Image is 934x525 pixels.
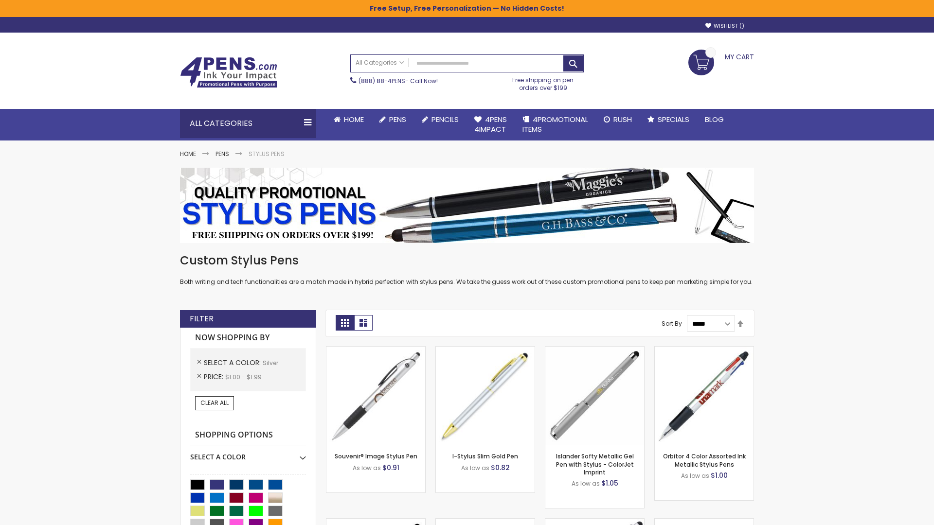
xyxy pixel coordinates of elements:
[640,109,697,130] a: Specials
[225,373,262,381] span: $1.00 - $1.99
[431,114,459,124] span: Pencils
[344,114,364,124] span: Home
[204,372,225,382] span: Price
[382,463,399,472] span: $0.91
[601,478,618,488] span: $1.05
[356,59,404,67] span: All Categories
[389,114,406,124] span: Pens
[452,452,518,460] a: I-Stylus Slim Gold Pen
[503,72,584,92] div: Free shipping on pen orders over $199
[336,315,354,331] strong: Grid
[474,114,507,134] span: 4Pens 4impact
[190,445,306,462] div: Select A Color
[180,168,754,243] img: Stylus Pens
[663,452,746,468] a: Orbitor 4 Color Assorted Ink Metallic Stylus Pens
[326,109,372,130] a: Home
[436,347,535,445] img: I-Stylus-Slim-Gold-Silver
[461,464,489,472] span: As low as
[195,396,234,410] a: Clear All
[662,319,682,328] label: Sort By
[180,109,316,138] div: All Categories
[681,472,709,480] span: As low as
[545,347,644,445] img: Islander Softy Metallic Gel Pen with Stylus - ColorJet Imprint-Silver
[572,479,600,488] span: As low as
[705,22,744,30] a: Wishlist
[263,359,278,367] span: Silver
[414,109,467,130] a: Pencils
[180,253,754,286] div: Both writing and tech functionalities are a match made in hybrid perfection with stylus pens. We ...
[436,346,535,354] a: I-Stylus-Slim-Gold-Silver
[613,114,632,124] span: Rush
[326,346,425,354] a: Souvenir® Image Stylus Pen-Silver
[190,425,306,446] strong: Shopping Options
[216,150,229,158] a: Pens
[180,253,754,268] h1: Custom Stylus Pens
[190,328,306,348] strong: Now Shopping by
[326,347,425,445] img: Souvenir® Image Stylus Pen-Silver
[204,358,263,367] span: Select A Color
[180,150,196,158] a: Home
[249,150,285,158] strong: Stylus Pens
[545,346,644,354] a: Islander Softy Metallic Gel Pen with Stylus - ColorJet Imprint-Silver
[467,109,515,140] a: 4Pens4impact
[200,399,229,407] span: Clear All
[522,114,588,134] span: 4PROMOTIONAL ITEMS
[491,463,510,472] span: $0.82
[556,452,634,476] a: Islander Softy Metallic Gel Pen with Stylus - ColorJet Imprint
[351,55,409,71] a: All Categories
[658,114,689,124] span: Specials
[359,77,405,85] a: (888) 88-4PENS
[697,109,732,130] a: Blog
[655,347,754,445] img: Orbitor 4 Color Assorted Ink Metallic Stylus Pens-Silver
[372,109,414,130] a: Pens
[180,57,277,88] img: 4Pens Custom Pens and Promotional Products
[335,452,417,460] a: Souvenir® Image Stylus Pen
[190,314,214,324] strong: Filter
[596,109,640,130] a: Rush
[655,346,754,354] a: Orbitor 4 Color Assorted Ink Metallic Stylus Pens-Silver
[515,109,596,140] a: 4PROMOTIONALITEMS
[705,114,724,124] span: Blog
[711,471,728,480] span: $1.00
[353,464,381,472] span: As low as
[359,77,438,85] span: - Call Now!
